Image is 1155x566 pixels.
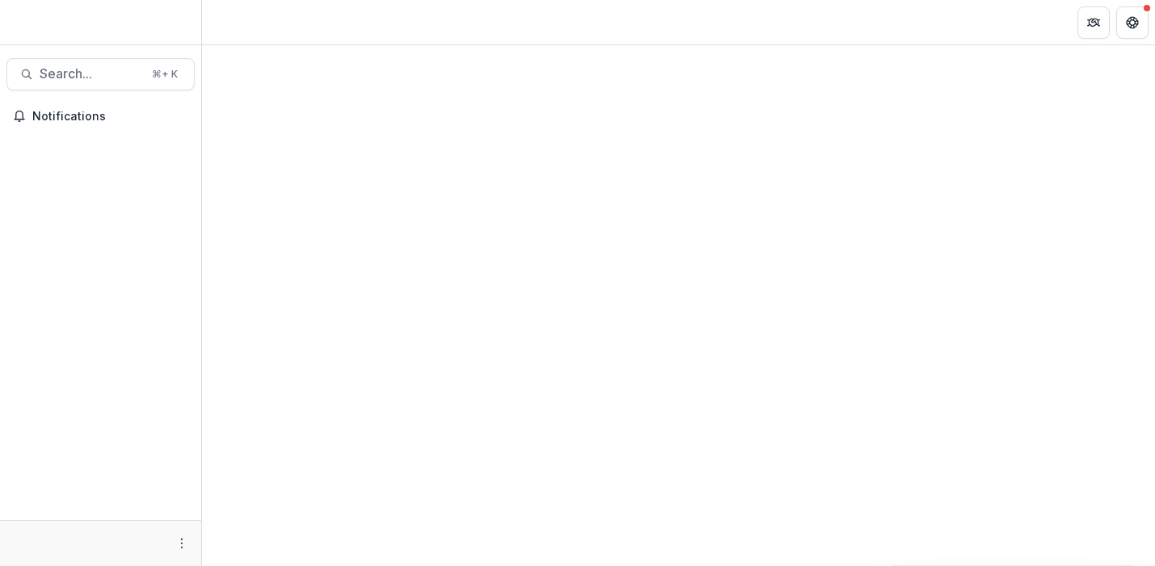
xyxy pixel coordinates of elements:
button: More [172,534,191,553]
span: Notifications [32,110,188,124]
button: Search... [6,58,195,90]
button: Partners [1077,6,1110,39]
nav: breadcrumb [208,10,277,34]
div: ⌘ + K [149,65,181,83]
button: Notifications [6,103,195,129]
span: Search... [40,66,142,82]
button: Get Help [1116,6,1149,39]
